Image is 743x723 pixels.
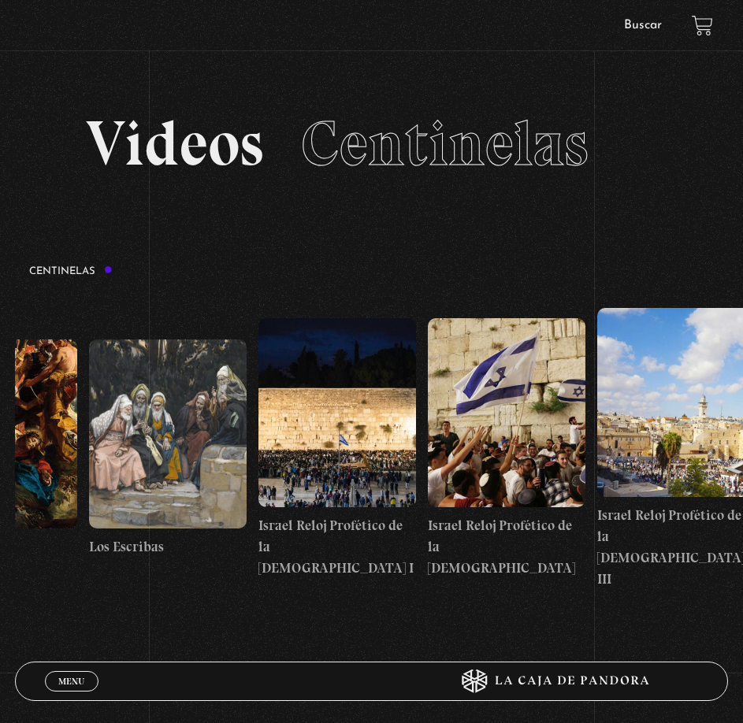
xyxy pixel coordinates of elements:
a: Buscar [624,19,662,32]
a: Israel Reloj Profético de la [DEMOGRAPHIC_DATA] I [258,292,416,605]
a: Israel Reloj Profético de la [DEMOGRAPHIC_DATA] [428,292,585,605]
h2: Videos [86,112,656,175]
a: View your shopping cart [692,15,713,36]
span: Menu [58,677,84,686]
h4: Israel Reloj Profético de la [DEMOGRAPHIC_DATA] [428,515,585,579]
span: Cerrar [53,690,90,701]
h4: Israel Reloj Profético de la [DEMOGRAPHIC_DATA] I [258,515,416,579]
a: Los Escribas [89,292,247,605]
h4: Los Escribas [89,536,247,558]
span: Centinelas [301,106,589,181]
h3: Centinelas [29,265,113,276]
